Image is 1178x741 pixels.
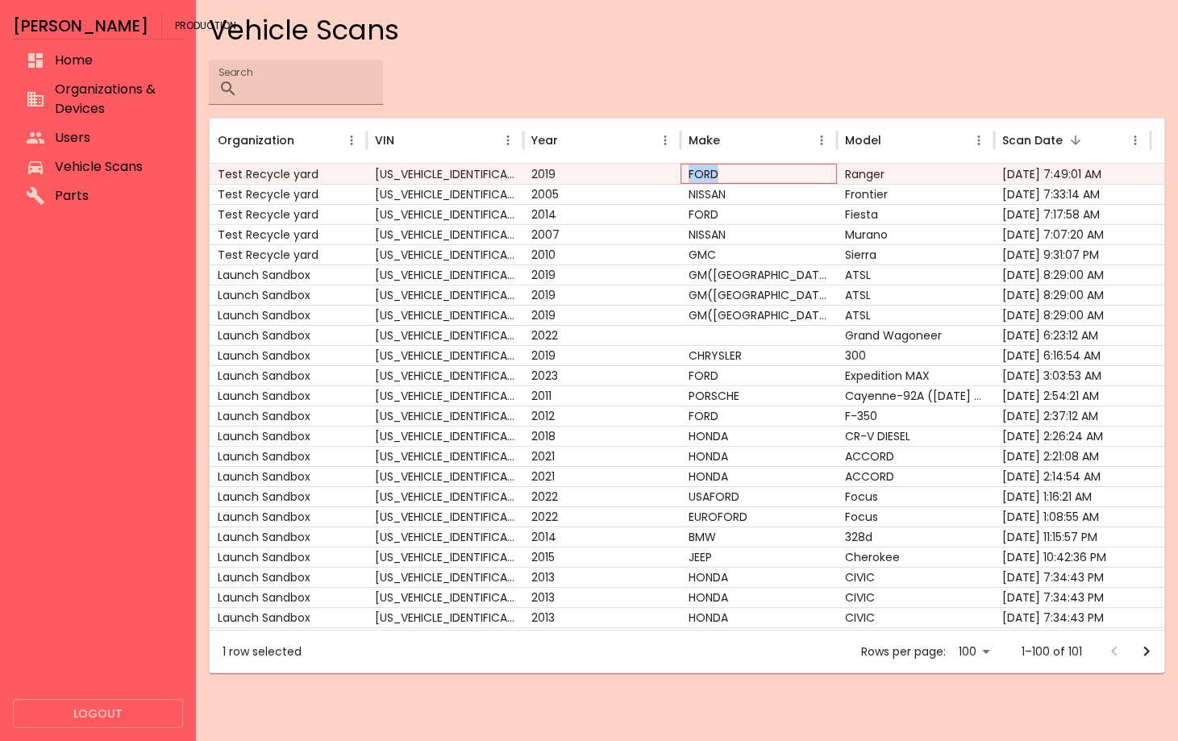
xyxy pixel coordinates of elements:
div: 1C4BU0001NP002851 [367,325,523,345]
div: BMW [681,527,837,547]
div: Launch Sandbox [210,587,366,607]
div: ATSL [837,285,993,305]
div: LVHFB264XD6000092 [367,587,523,607]
span: Parts [55,186,170,206]
div: Organization [218,132,294,149]
div: 300 [837,345,993,365]
p: Rows per page: [861,643,946,660]
div: Test Recycle yard [210,184,366,204]
div: FORD [681,406,837,426]
div: Fiesta [837,204,993,224]
div: HONDA [681,627,837,647]
div: GMC [681,244,837,264]
div: Scan Date [1002,132,1063,149]
div: Focus [837,486,993,506]
button: Logout [13,699,183,729]
div: 9/3/2025, 1:08:55 AM [994,506,1151,527]
div: F-350 [837,406,993,426]
h4: Vehicle Scans [209,13,1165,47]
div: Test Recycle yard [210,244,366,264]
div: 9/3/2025, 2:37:12 AM [994,406,1151,426]
span: Production [175,13,236,39]
div: 2019 [523,285,680,305]
div: Year [531,132,558,149]
div: 2013 [523,627,680,647]
div: 9/3/2025, 8:29:00 AM [994,264,1151,285]
div: 2010 [523,244,680,264]
div: Frontier [837,184,993,204]
div: 2022 [523,506,680,527]
div: 9/2/2025, 7:34:43 PM [994,627,1151,647]
div: FORD [681,365,837,385]
span: Home [55,51,170,70]
div: JN8AZ08W17W639809 [367,224,523,244]
div: NISSAN [681,224,837,244]
button: Make column menu [810,129,833,152]
span: Users [55,128,170,148]
button: Scan Date column menu [1124,129,1147,152]
div: 2011 [523,385,680,406]
div: LHGCV1648M8038588 [367,466,523,486]
div: CIVIC [837,627,993,647]
div: HONDA [681,567,837,587]
div: Launch Sandbox [210,547,366,567]
button: Sort [296,129,318,152]
div: 2023 [523,365,680,385]
div: 100 [952,640,996,664]
div: 9/3/2025, 8:29:00 AM [994,305,1151,325]
div: 2012 [523,406,680,426]
div: Cherokee [837,547,993,567]
div: Launch Sandbox [210,627,366,647]
div: 9/2/2025, 7:34:43 PM [994,567,1151,587]
div: CR-V DIESEL [837,426,993,446]
div: JEEP [681,547,837,567]
p: 1–100 of 101 [1022,643,1082,660]
div: 3FADP4EJ4EM111277 [367,204,523,224]
div: Test Recycle yard [210,224,366,244]
div: LSGAR5AL0KH120499 [367,264,523,285]
div: Launch Sandbox [210,567,366,587]
div: Cayenne-92A (2011 - 2017) [837,385,993,406]
div: 2021 [523,466,680,486]
div: 2022 [523,486,680,506]
div: 9/3/2025, 6:16:54 AM [994,345,1151,365]
div: 2019 [523,164,680,184]
div: 2014 [523,204,680,224]
div: LSGAR5AL0KH120499 [367,305,523,325]
button: Go to next page [1130,635,1163,668]
div: LSGAR5AL0KH120499 [367,285,523,305]
div: FORD [681,204,837,224]
div: Expedition MAX [837,365,993,385]
div: 9/2/2025, 7:34:43 PM [994,607,1151,627]
div: Focus [837,506,993,527]
div: Launch Sandbox [210,607,366,627]
div: EUROFORD [681,506,837,527]
div: 1FMJK1M8XPEA00000 [367,365,523,385]
div: Test Recycle yard [210,164,366,184]
div: 9/3/2025, 2:54:21 AM [994,385,1151,406]
div: Launch Sandbox [210,385,366,406]
div: LVHRU5866J6190002 [367,426,523,446]
div: GM(CHINA) [681,264,837,285]
div: 328d [837,527,993,547]
div: HONDA [681,587,837,607]
div: CIVIC [837,607,993,627]
div: 2007 [523,224,680,244]
button: Sort [722,129,744,152]
div: 9/3/2025, 2:21:08 AM [994,446,1151,466]
div: 1 row selected [223,643,302,660]
div: LVSHCFAUXNE272745 [367,486,523,506]
div: Launch Sandbox [210,466,366,486]
div: CIVIC [837,587,993,607]
span: Organizations & Devices [55,80,170,119]
div: Launch Sandbox [210,285,366,305]
button: Year column menu [654,129,676,152]
div: LVSHCFAUXNE272745 [367,506,523,527]
div: PORSCHE [681,385,837,406]
div: CIVIC [837,567,993,587]
button: Sort [396,129,418,152]
div: 9/3/2025, 8:29:00 AM [994,285,1151,305]
div: HONDA [681,466,837,486]
div: 2019 [523,305,680,325]
div: HONDA [681,607,837,627]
